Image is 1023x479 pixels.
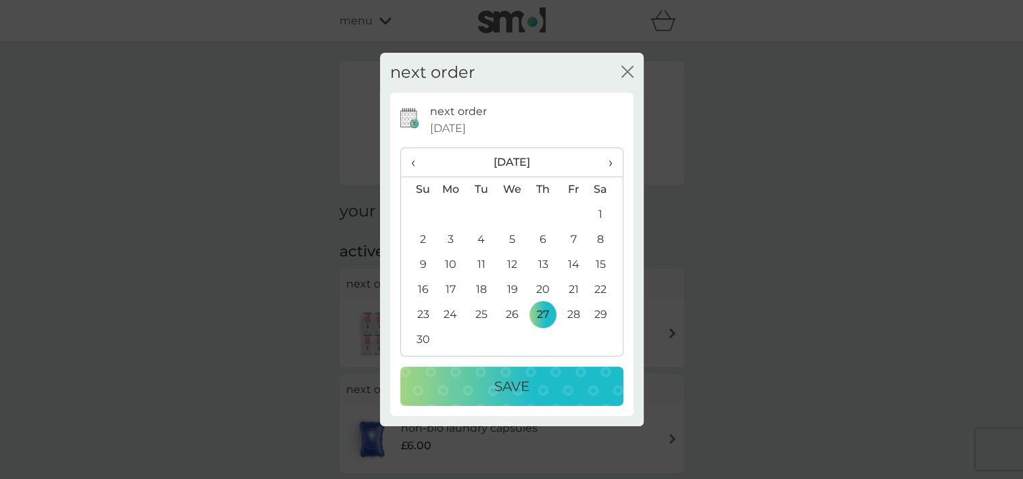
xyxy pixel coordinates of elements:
td: 6 [527,227,558,252]
td: 14 [558,252,589,277]
td: 15 [588,252,622,277]
td: 1 [588,202,622,227]
td: 22 [588,277,622,302]
th: Tu [466,177,496,202]
td: 11 [466,252,496,277]
td: 25 [466,302,496,327]
td: 24 [435,302,467,327]
td: 12 [496,252,527,277]
th: Sa [588,177,622,202]
td: 27 [527,302,558,327]
span: › [598,148,612,177]
th: [DATE] [435,148,589,177]
td: 19 [496,277,527,302]
p: Save [494,375,529,397]
th: Fr [558,177,589,202]
td: 10 [435,252,467,277]
td: 18 [466,277,496,302]
td: 16 [401,277,435,302]
button: close [621,66,634,80]
td: 20 [527,277,558,302]
td: 9 [401,252,435,277]
td: 8 [588,227,622,252]
td: 29 [588,302,622,327]
td: 2 [401,227,435,252]
span: [DATE] [430,120,466,137]
button: Save [400,367,623,406]
td: 4 [466,227,496,252]
th: We [496,177,527,202]
span: ‹ [411,148,425,177]
td: 28 [558,302,589,327]
td: 17 [435,277,467,302]
td: 23 [401,302,435,327]
h2: next order [390,63,475,83]
p: next order [430,103,487,120]
td: 26 [496,302,527,327]
td: 21 [558,277,589,302]
td: 30 [401,327,435,352]
td: 5 [496,227,527,252]
th: Su [401,177,435,202]
th: Th [527,177,558,202]
td: 7 [558,227,589,252]
th: Mo [435,177,467,202]
td: 3 [435,227,467,252]
td: 13 [527,252,558,277]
